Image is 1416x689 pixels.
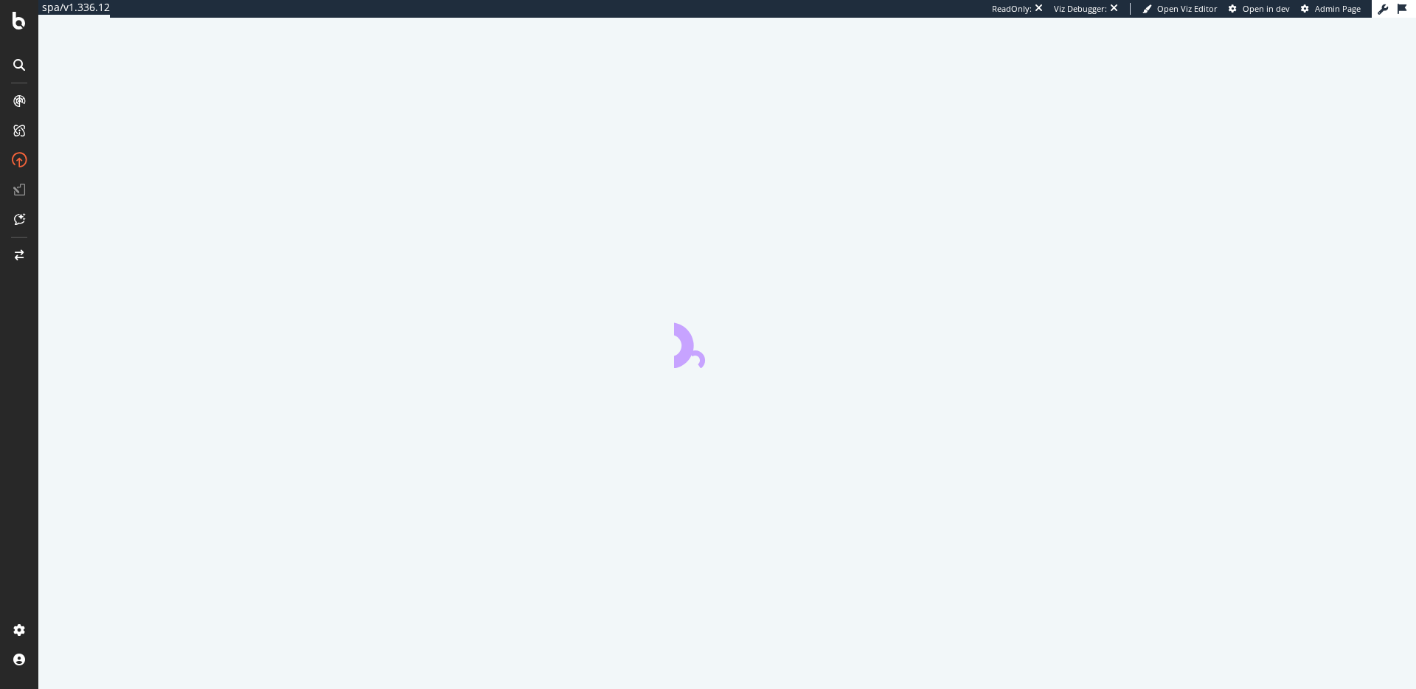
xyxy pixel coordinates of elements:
[1229,3,1290,15] a: Open in dev
[1315,3,1361,14] span: Admin Page
[1142,3,1218,15] a: Open Viz Editor
[1157,3,1218,14] span: Open Viz Editor
[1301,3,1361,15] a: Admin Page
[992,3,1032,15] div: ReadOnly:
[674,315,780,368] div: animation
[1243,3,1290,14] span: Open in dev
[1054,3,1107,15] div: Viz Debugger:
